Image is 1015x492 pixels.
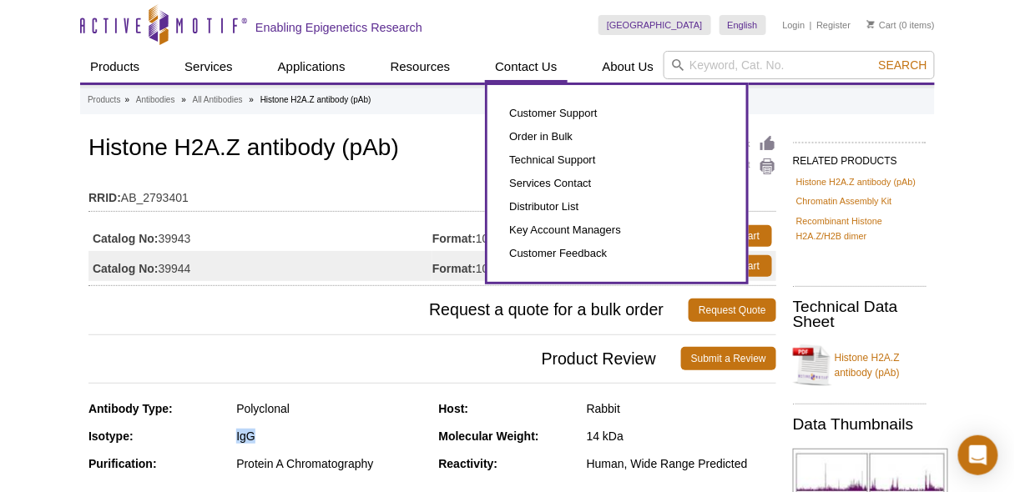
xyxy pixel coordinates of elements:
[174,51,243,83] a: Services
[504,242,730,265] a: Customer Feedback
[598,15,711,35] a: [GEOGRAPHIC_DATA]
[432,231,476,246] strong: Format:
[88,251,432,281] td: 39944
[587,456,776,471] div: Human, Wide Range Predicted
[88,135,776,163] h1: Histone H2A.Z antibody (pAb)
[681,347,776,370] a: Submit a Review
[593,51,664,83] a: About Us
[796,193,892,208] a: Chromatin Assembly Kit
[88,180,776,207] td: AB_2793401
[796,213,923,243] a: Recombinant Histone H2A.Z/H2B dimer
[88,299,689,322] span: Request a quote for a bulk order
[816,19,851,31] a: Register
[93,231,159,246] strong: Catalog No:
[504,148,730,172] a: Technical Support
[793,299,927,329] h2: Technical Data Sheet
[255,20,422,35] h2: Enabling Epigenetics Research
[793,417,927,432] h2: Data Thumbnails
[88,429,134,443] strong: Isotype:
[664,51,935,79] input: Keyword, Cat. No.
[793,340,927,390] a: Histone H2A.Z antibody (pAb)
[793,142,927,172] h2: RELATED PRODUCTS
[236,456,426,471] div: Protein A Chromatography
[88,190,121,205] strong: RRID:
[504,172,730,195] a: Services Contact
[88,402,173,415] strong: Antibody Type:
[249,95,254,104] li: »
[504,102,730,125] a: Customer Support
[80,51,149,83] a: Products
[88,93,120,108] a: Products
[236,429,426,444] div: IgG
[587,401,776,416] div: Rabbit
[879,58,927,72] span: Search
[439,402,469,415] strong: Host:
[958,435,998,475] div: Open Intercom Messenger
[88,347,681,370] span: Product Review
[88,221,432,251] td: 39943
[88,457,157,470] strong: Purification:
[867,19,896,31] a: Cart
[720,15,766,35] a: English
[236,401,426,416] div: Polyclonal
[587,429,776,444] div: 14 kDa
[810,15,812,35] li: |
[93,261,159,276] strong: Catalog No:
[268,51,356,83] a: Applications
[783,19,805,31] a: Login
[193,93,243,108] a: All Antibodies
[381,51,461,83] a: Resources
[796,174,916,189] a: Histone H2A.Z antibody (pAb)
[867,20,875,28] img: Your Cart
[485,51,567,83] a: Contact Us
[504,218,730,242] a: Key Account Managers
[504,125,730,148] a: Order in Bulk
[181,95,186,104] li: »
[439,429,539,443] strong: Molecular Weight:
[260,95,371,104] li: Histone H2A.Z antibody (pAb)
[432,221,624,251] td: 100 µg
[432,251,624,281] td: 10 µg
[124,95,129,104] li: »
[874,58,932,73] button: Search
[867,15,935,35] li: (0 items)
[439,457,498,470] strong: Reactivity:
[432,261,476,276] strong: Format:
[136,93,175,108] a: Antibodies
[689,299,776,322] a: Request Quote
[504,195,730,218] a: Distributor List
